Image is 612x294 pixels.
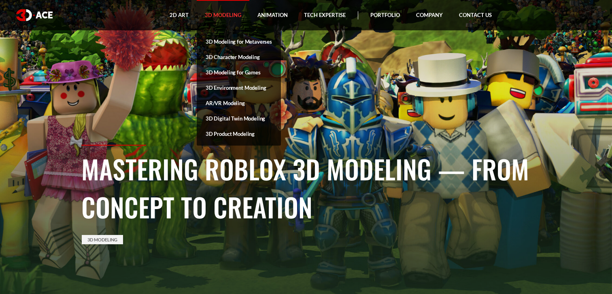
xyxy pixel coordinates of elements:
a: 3D Environment Modeling [197,80,281,95]
img: logo white [16,9,53,21]
a: 3D Modeling [82,235,123,244]
a: 3D Digital Twin Modeling [197,111,281,126]
a: AR/VR Modeling [197,95,281,111]
a: 3D Modeling for Metaverses [197,34,281,49]
a: 3D Character Modeling [197,49,281,65]
a: 3D Modeling for Games [197,65,281,80]
h1: Mastering Roblox 3D Modeling — From Concept to Creation [81,150,531,226]
a: 3D Product Modeling [197,126,281,142]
